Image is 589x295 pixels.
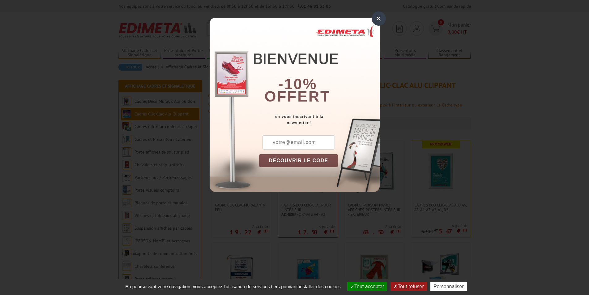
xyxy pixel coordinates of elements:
button: Tout accepter [347,282,387,291]
button: DÉCOUVRIR LE CODE [259,154,338,167]
button: Personnaliser (fenêtre modale) [430,282,467,291]
b: -10% [278,76,317,92]
div: × [372,11,386,26]
font: offert [264,88,331,105]
button: Tout refuser [391,282,427,291]
div: en vous inscrivant à la newsletter ! [259,114,380,126]
span: En poursuivant votre navigation, vous acceptez l'utilisation de services tiers pouvant installer ... [122,284,344,289]
input: votre@email.com [262,135,335,150]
